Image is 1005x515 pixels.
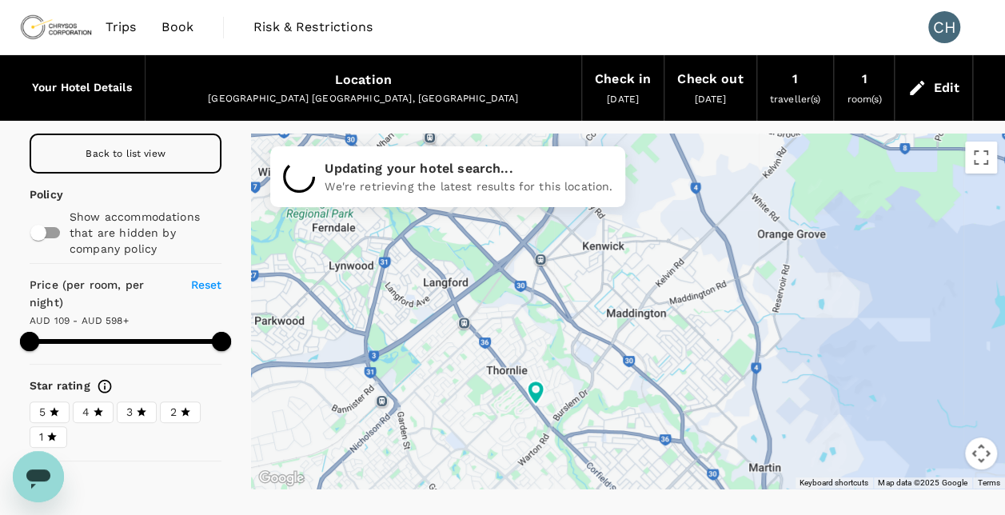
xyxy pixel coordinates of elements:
[607,94,639,105] span: [DATE]
[255,468,308,489] img: Google
[106,18,137,37] span: Trips
[878,478,967,487] span: Map data ©2025 Google
[39,404,46,421] span: 5
[19,10,93,45] img: Chrysos Corporation
[126,404,133,421] span: 3
[965,142,997,174] button: Toggle fullscreen view
[325,159,612,178] p: Updating your hotel search...
[70,209,221,257] p: Show accommodations that are hidden by company policy
[30,277,173,312] h6: Price (per room, per night)
[325,178,612,194] p: We're retrieving the latest results for this location.
[977,478,1000,487] a: Terms (opens in new tab)
[30,315,129,326] span: AUD 109 - AUD 598+
[595,68,651,90] div: Check in
[792,68,798,90] div: 1
[335,69,392,91] div: Location
[770,94,821,105] span: traveller(s)
[13,451,64,502] iframe: Button to launch messaging window
[255,468,308,489] a: Open this area in Google Maps (opens a new window)
[191,278,222,291] span: Reset
[82,404,90,421] span: 4
[30,186,40,202] p: Policy
[32,79,132,97] h6: Your Hotel Details
[253,18,373,37] span: Risk & Restrictions
[677,68,743,90] div: Check out
[800,477,868,489] button: Keyboard shortcuts
[933,77,959,99] div: Edit
[30,377,90,395] h6: Star rating
[97,378,113,394] svg: Star ratings are awarded to properties to represent the quality of services, facilities, and amen...
[169,404,176,421] span: 2
[861,68,867,90] div: 1
[847,94,881,105] span: room(s)
[158,91,568,107] div: [GEOGRAPHIC_DATA] [GEOGRAPHIC_DATA], [GEOGRAPHIC_DATA]
[162,18,193,37] span: Book
[30,134,221,174] a: Back to list view
[694,94,726,105] span: [DATE]
[30,474,104,492] h6: Review score
[86,148,166,159] span: Back to list view
[965,437,997,469] button: Map camera controls
[928,11,960,43] div: CH
[39,429,43,445] span: 1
